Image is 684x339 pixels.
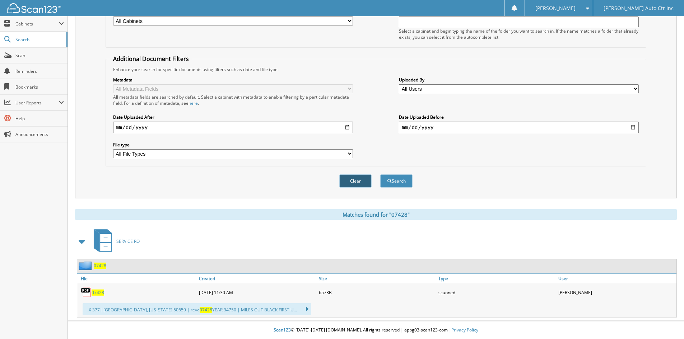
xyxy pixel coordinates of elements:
[113,94,353,106] div: All metadata fields are searched by default. Select a cabinet with metadata to enable filtering b...
[557,274,676,283] a: User
[81,287,92,298] img: PDF.png
[113,142,353,148] label: File type
[79,261,94,270] img: folder2.png
[15,37,63,43] span: Search
[189,100,198,106] a: here
[317,274,437,283] a: Size
[15,84,64,90] span: Bookmarks
[110,66,642,72] div: Enhance your search for specific documents using filters such as date and file type.
[77,274,197,283] a: File
[535,6,576,10] span: [PERSON_NAME]
[15,68,64,74] span: Reminders
[339,174,372,188] button: Clear
[399,122,639,133] input: end
[274,327,291,333] span: Scan123
[399,28,639,40] div: Select a cabinet and begin typing the name of the folder you want to search in. If the name match...
[437,274,557,283] a: Type
[15,100,59,106] span: User Reports
[15,116,64,122] span: Help
[557,285,676,300] div: [PERSON_NAME]
[113,122,353,133] input: start
[68,321,684,339] div: © [DATE]-[DATE] [DOMAIN_NAME]. All rights reserved | appg03-scan123-com |
[200,307,212,313] span: 07428
[451,327,478,333] a: Privacy Policy
[380,174,413,188] button: Search
[7,3,61,13] img: scan123-logo-white.svg
[89,227,140,255] a: SERVICE RO
[94,263,106,269] a: 07428
[604,6,674,10] span: [PERSON_NAME] Auto Ctr Inc
[197,274,317,283] a: Created
[113,77,353,83] label: Metadata
[437,285,557,300] div: scanned
[15,21,59,27] span: Cabinets
[197,285,317,300] div: [DATE] 11:30 AM
[83,303,311,315] div: ...X 377| [GEOGRAPHIC_DATA], [US_STATE] 50659 | reve YEAR 34750 | MILES OUT BLACK FIRST U...
[116,238,140,244] span: SERVICE RO
[75,209,677,220] div: Matches found for "07428"
[92,289,104,296] a: 07428
[110,55,192,63] legend: Additional Document Filters
[399,114,639,120] label: Date Uploaded Before
[113,114,353,120] label: Date Uploaded After
[399,77,639,83] label: Uploaded By
[15,52,64,58] span: Scan
[15,131,64,137] span: Announcements
[317,285,437,300] div: 657KB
